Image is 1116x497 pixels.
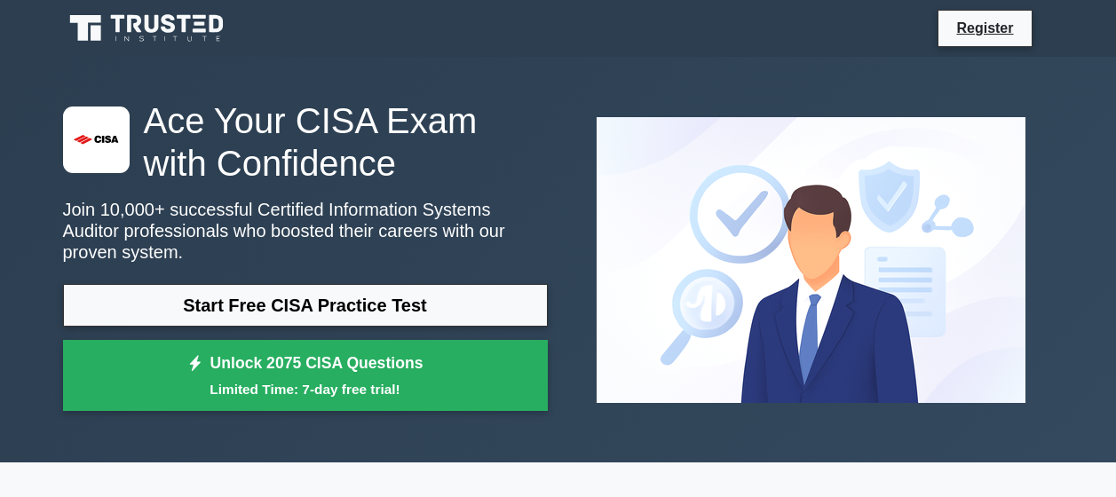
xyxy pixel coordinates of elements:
[582,103,1040,417] img: Certified Information Systems Auditor Preview
[63,284,548,327] a: Start Free CISA Practice Test
[946,17,1024,39] a: Register
[63,199,548,263] p: Join 10,000+ successful Certified Information Systems Auditor professionals who boosted their car...
[85,379,526,399] small: Limited Time: 7-day free trial!
[63,340,548,411] a: Unlock 2075 CISA QuestionsLimited Time: 7-day free trial!
[63,99,548,185] h1: Ace Your CISA Exam with Confidence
